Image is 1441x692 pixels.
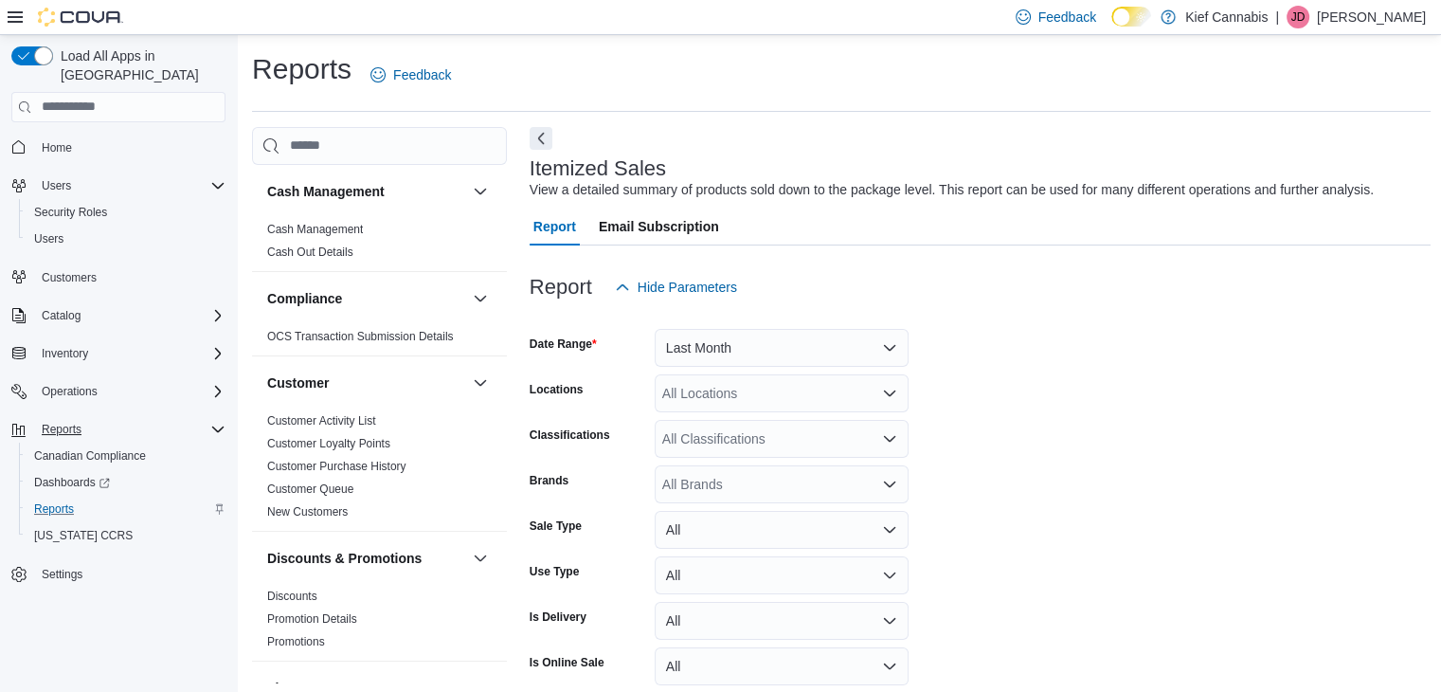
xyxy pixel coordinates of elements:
[34,342,96,365] button: Inventory
[27,445,225,467] span: Canadian Compliance
[469,372,492,394] button: Customer
[267,460,406,473] a: Customer Purchase History
[34,528,133,543] span: [US_STATE] CCRS
[469,180,492,203] button: Cash Management
[34,174,79,197] button: Users
[34,448,146,464] span: Canadian Compliance
[267,246,353,259] a: Cash Out Details
[267,414,376,428] a: Customer Activity List
[42,308,81,323] span: Catalog
[1317,6,1426,28] p: [PERSON_NAME]
[27,201,225,224] span: Security Roles
[4,173,233,199] button: Users
[267,549,465,568] button: Discounts & Promotions
[4,302,233,329] button: Catalog
[530,180,1374,200] div: View a detailed summary of products sold down to the package level. This report can be used for m...
[267,549,422,568] h3: Discounts & Promotions
[34,342,225,365] span: Inventory
[267,330,454,343] a: OCS Transaction Submission Details
[267,635,325,648] a: Promotions
[533,208,576,246] span: Report
[267,373,465,392] button: Customer
[267,459,406,474] span: Customer Purchase History
[42,270,97,285] span: Customers
[252,218,507,271] div: Cash Management
[882,477,897,492] button: Open list of options
[267,222,363,237] span: Cash Management
[42,384,98,399] span: Operations
[27,228,71,250] a: Users
[607,268,745,306] button: Hide Parameters
[530,382,584,397] label: Locations
[530,473,568,488] label: Brands
[655,602,909,640] button: All
[34,418,225,441] span: Reports
[4,264,233,291] button: Customers
[19,226,233,252] button: Users
[530,564,579,579] label: Use Type
[530,276,592,299] h3: Report
[1291,6,1306,28] span: JD
[530,157,666,180] h3: Itemized Sales
[267,590,317,603] a: Discounts
[34,475,110,490] span: Dashboards
[34,380,105,403] button: Operations
[267,589,317,604] span: Discounts
[267,612,357,626] a: Promotion Details
[19,496,233,522] button: Reports
[530,337,597,352] label: Date Range
[267,611,357,627] span: Promotion Details
[530,127,552,150] button: Next
[34,137,80,159] a: Home
[4,416,233,443] button: Reports
[363,56,459,94] a: Feedback
[42,140,72,155] span: Home
[11,126,225,638] nav: Complex example
[267,223,363,236] a: Cash Management
[267,182,465,201] button: Cash Management
[27,445,153,467] a: Canadian Compliance
[34,266,104,289] a: Customers
[4,560,233,588] button: Settings
[267,289,465,308] button: Compliance
[267,289,342,308] h3: Compliance
[1287,6,1309,28] div: Jesse Denton
[53,46,225,84] span: Load All Apps in [GEOGRAPHIC_DATA]
[27,228,225,250] span: Users
[638,278,737,297] span: Hide Parameters
[34,380,225,403] span: Operations
[42,346,88,361] span: Inventory
[267,634,325,649] span: Promotions
[34,174,225,197] span: Users
[599,208,719,246] span: Email Subscription
[655,556,909,594] button: All
[252,585,507,661] div: Discounts & Promotions
[42,567,82,582] span: Settings
[27,471,225,494] span: Dashboards
[655,511,909,549] button: All
[4,134,233,161] button: Home
[469,287,492,310] button: Compliance
[1038,8,1096,27] span: Feedback
[27,471,117,494] a: Dashboards
[530,519,582,534] label: Sale Type
[34,418,89,441] button: Reports
[34,205,107,220] span: Security Roles
[267,329,454,344] span: OCS Transaction Submission Details
[252,325,507,355] div: Compliance
[34,265,225,289] span: Customers
[27,524,140,547] a: [US_STATE] CCRS
[1111,7,1151,27] input: Dark Mode
[4,340,233,367] button: Inventory
[27,498,225,520] span: Reports
[393,65,451,84] span: Feedback
[4,378,233,405] button: Operations
[267,413,376,428] span: Customer Activity List
[655,329,909,367] button: Last Month
[1275,6,1279,28] p: |
[42,178,71,193] span: Users
[42,422,81,437] span: Reports
[252,50,351,88] h1: Reports
[267,505,348,519] a: New Customers
[530,428,610,443] label: Classifications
